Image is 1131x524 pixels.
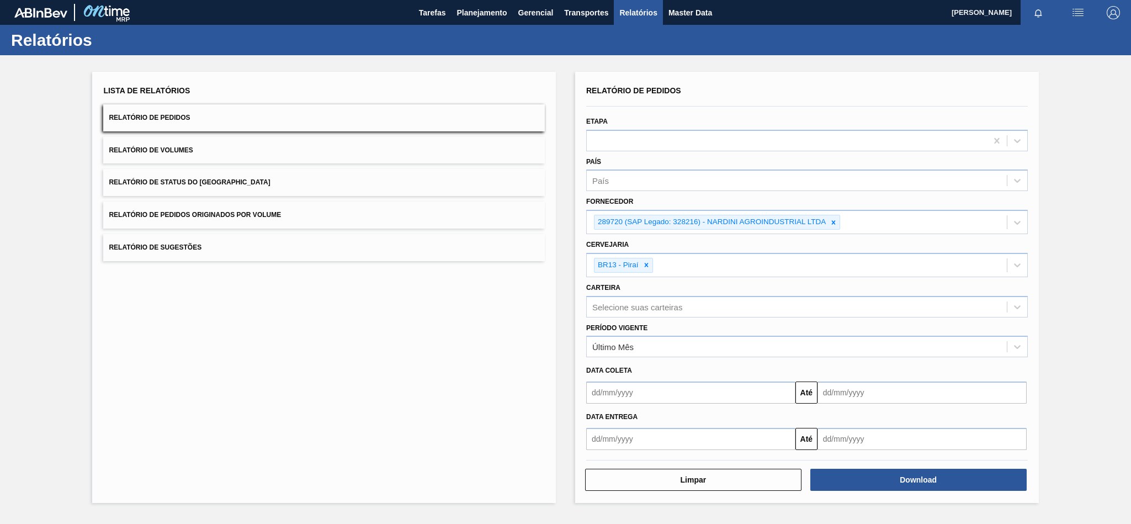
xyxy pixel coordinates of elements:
div: Selecione suas carteiras [592,302,682,311]
label: Carteira [586,284,620,292]
button: Relatório de Pedidos Originados por Volume [103,202,545,229]
span: Relatório de Pedidos [109,114,190,121]
span: Relatório de Pedidos Originados por Volume [109,211,281,219]
span: Relatório de Pedidos [586,86,681,95]
label: Fornecedor [586,198,633,205]
button: Relatório de Sugestões [103,234,545,261]
span: Master Data [668,6,712,19]
label: Cervejaria [586,241,629,248]
button: Download [810,469,1027,491]
h1: Relatórios [11,34,207,46]
button: Relatório de Pedidos [103,104,545,131]
button: Relatório de Status do [GEOGRAPHIC_DATA] [103,169,545,196]
label: Etapa [586,118,608,125]
input: dd/mm/yyyy [817,382,1027,404]
input: dd/mm/yyyy [586,428,795,450]
div: BR13 - Piraí [594,258,640,272]
span: Tarefas [419,6,446,19]
div: Último Mês [592,342,634,352]
img: userActions [1071,6,1085,19]
span: Relatórios [619,6,657,19]
button: Até [795,382,817,404]
span: Planejamento [456,6,507,19]
span: Transportes [564,6,608,19]
button: Notificações [1021,5,1056,20]
span: Relatório de Volumes [109,146,193,154]
span: Data coleta [586,367,632,374]
div: País [592,176,609,186]
img: TNhmsLtSVTkK8tSr43FrP2fwEKptu5GPRR3wAAAABJRU5ErkJggg== [14,8,67,18]
button: Limpar [585,469,801,491]
div: 289720 (SAP Legado: 328216) - NARDINI AGROINDUSTRIAL LTDA [594,215,827,229]
span: Gerencial [518,6,554,19]
label: Período Vigente [586,324,647,332]
button: Até [795,428,817,450]
img: Logout [1107,6,1120,19]
input: dd/mm/yyyy [586,382,795,404]
span: Data Entrega [586,413,638,421]
span: Relatório de Status do [GEOGRAPHIC_DATA] [109,178,270,186]
button: Relatório de Volumes [103,137,545,164]
span: Lista de Relatórios [103,86,190,95]
input: dd/mm/yyyy [817,428,1027,450]
span: Relatório de Sugestões [109,244,201,251]
label: País [586,158,601,166]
